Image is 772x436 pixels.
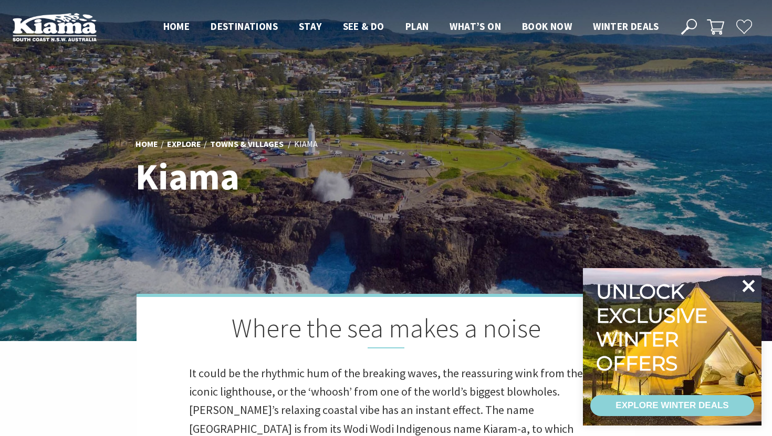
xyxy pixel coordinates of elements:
[189,313,583,348] h2: Where the sea makes a noise
[343,20,384,33] span: See & Do
[522,20,572,33] span: Book now
[210,139,284,150] a: Towns & Villages
[294,137,318,151] li: Kiama
[211,20,278,33] span: Destinations
[405,20,429,33] span: Plan
[135,139,158,150] a: Home
[596,280,712,375] div: Unlock exclusive winter offers
[450,20,501,33] span: What’s On
[13,13,97,41] img: Kiama Logo
[590,395,754,416] a: EXPLORE WINTER DEALS
[593,20,659,33] span: Winter Deals
[153,18,669,36] nav: Main Menu
[135,156,432,197] h1: Kiama
[167,139,201,150] a: Explore
[299,20,322,33] span: Stay
[615,395,728,416] div: EXPLORE WINTER DEALS
[163,20,190,33] span: Home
